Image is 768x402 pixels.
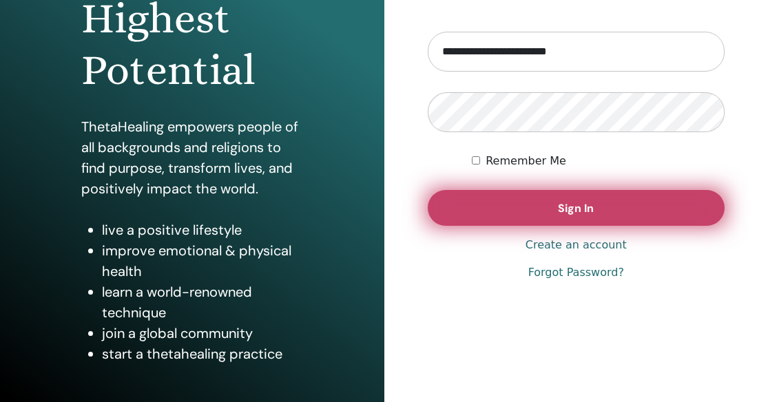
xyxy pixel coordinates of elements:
[526,237,627,253] a: Create an account
[102,220,303,240] li: live a positive lifestyle
[558,201,594,215] span: Sign In
[102,343,303,364] li: start a thetahealing practice
[102,282,303,323] li: learn a world-renowned technique
[428,190,725,226] button: Sign In
[102,240,303,282] li: improve emotional & physical health
[486,153,566,169] label: Remember Me
[472,153,725,169] div: Keep me authenticated indefinitely or until I manually logout
[81,116,303,199] p: ThetaHealing empowers people of all backgrounds and religions to find purpose, transform lives, a...
[528,264,624,281] a: Forgot Password?
[102,323,303,343] li: join a global community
